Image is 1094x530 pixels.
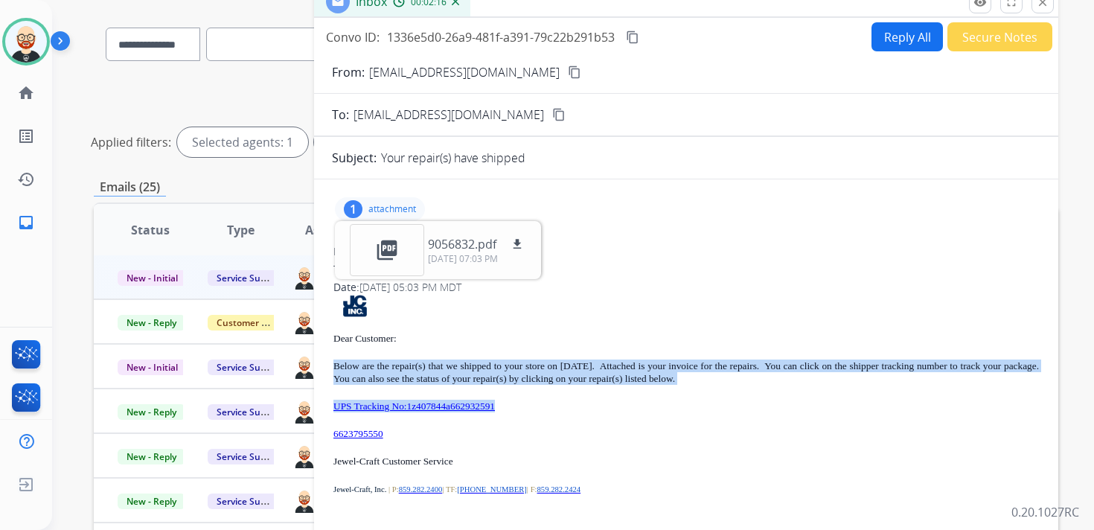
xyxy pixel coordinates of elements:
span: New - Reply [118,315,185,331]
img: agent-avatar [292,398,316,424]
img: agent-avatar [292,354,316,379]
span: Type [227,221,255,239]
span: New - Initial [118,270,187,286]
div: Selected agents: 1 [177,127,308,157]
a: [PHONE_NUMBER] [457,485,527,494]
p: To: [332,106,349,124]
span: Jewel-Craft, Inc. [333,485,386,494]
img: jc_logo.png [333,295,377,317]
img: agent-avatar [292,443,316,468]
div: From: [333,244,1039,259]
div: Date: [333,280,1039,295]
p: Your repair(s) have shipped [381,149,525,167]
div: 1 [344,200,362,218]
span: Service Support [208,270,292,286]
img: avatar [5,21,47,63]
span: New - Reply [118,449,185,464]
span: | P: | TF: | F: [388,485,580,494]
mat-icon: content_copy [552,108,566,121]
span: [EMAIL_ADDRESS][DOMAIN_NAME] [354,106,544,124]
img: agent-avatar [292,309,316,334]
span: Service Support [208,404,292,420]
mat-icon: content_copy [568,66,581,79]
span: 1336e5d0-26a9-481f-a391-79c22b291b53 [387,29,615,45]
p: Applied filters: [91,133,171,151]
a: 859.282.2400 [399,485,443,494]
p: Emails (25) [94,178,166,197]
span: [DATE] 05:03 PM MDT [359,280,461,294]
div: To: [333,262,1039,277]
a: UPS Tracking No:1z407844a662932591 [333,400,495,412]
mat-icon: content_copy [626,31,639,44]
mat-icon: history [17,170,35,188]
button: Reply All [871,22,943,51]
img: agent-avatar [292,488,316,513]
p: attachment [368,203,416,215]
a: 6623795550 [333,428,383,439]
span: Dear Customer: [333,333,397,344]
span: Status [131,221,170,239]
span: Below are the repair(s) that we shipped to your store on [DATE]. Attached is your invoice for the... [333,360,1039,384]
mat-icon: home [17,84,35,102]
p: Subject: [332,149,377,167]
span: Jewel-Craft Customer Service [333,456,453,467]
span: Assignee [305,221,357,239]
mat-icon: download [511,237,524,251]
mat-icon: picture_as_pdf [375,238,399,262]
span: Service Support [208,494,292,509]
button: Secure Notes [947,22,1052,51]
span: New - Initial [118,360,187,375]
span: Service Support [208,449,292,464]
a: 859.282.2424 [537,485,581,494]
p: 0.20.1027RC [1011,503,1079,521]
img: agent-avatar [292,264,316,290]
p: 9056832.pdf [428,235,496,253]
p: [EMAIL_ADDRESS][DOMAIN_NAME] [369,63,560,81]
mat-icon: list_alt [17,127,35,145]
mat-icon: inbox [17,214,35,232]
span: Service Support [208,360,292,375]
p: From: [332,63,365,81]
p: Convo ID: [326,28,380,46]
span: New - Reply [118,404,185,420]
span: Customer Support [208,315,304,331]
p: [DATE] 07:03 PM [428,253,526,265]
span: New - Reply [118,494,185,509]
